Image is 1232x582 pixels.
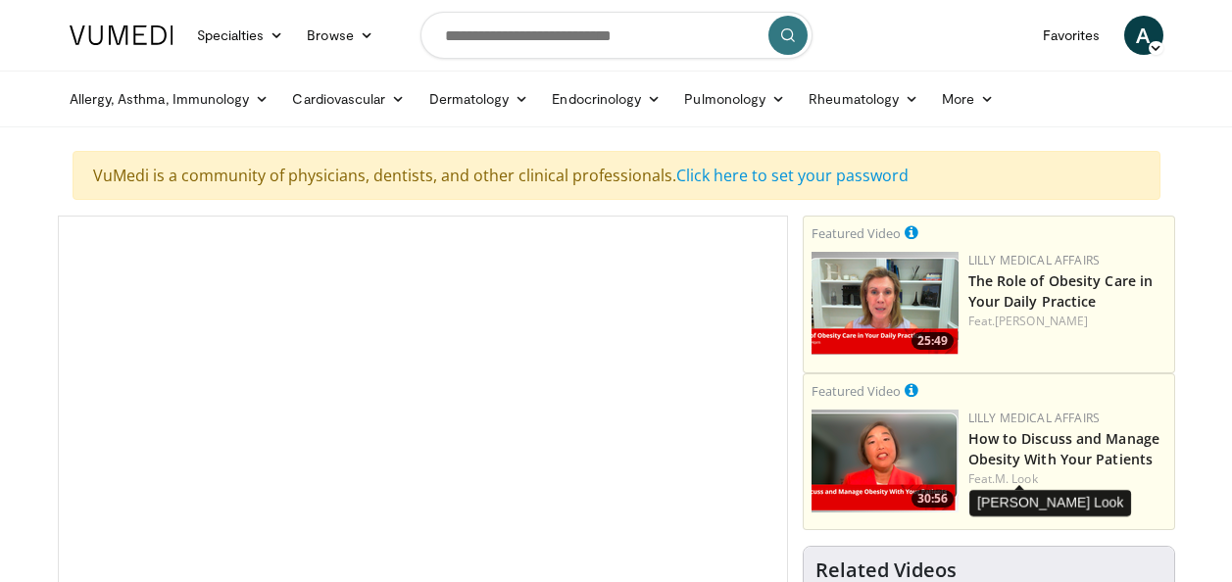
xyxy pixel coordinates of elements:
[1124,16,1163,55] a: A
[295,16,385,55] a: Browse
[995,313,1088,329] a: [PERSON_NAME]
[812,252,959,355] a: 25:49
[812,252,959,355] img: e1208b6b-349f-4914-9dd7-f97803bdbf1d.png.150x105_q85_crop-smart_upscale.png
[930,79,1006,119] a: More
[968,429,1160,468] a: How to Discuss and Manage Obesity With Your Patients
[540,79,672,119] a: Endocrinology
[812,410,959,512] img: c98a6a29-1ea0-4bd5-8cf5-4d1e188984a7.png.150x105_q85_crop-smart_upscale.png
[672,79,797,119] a: Pulmonology
[812,382,901,400] small: Featured Video
[912,332,954,350] span: 25:49
[812,224,901,242] small: Featured Video
[968,410,1101,426] a: Lilly Medical Affairs
[969,490,1131,516] div: [PERSON_NAME] Look
[280,79,417,119] a: Cardiovascular
[968,470,1166,488] div: Feat.
[185,16,296,55] a: Specialties
[1031,16,1112,55] a: Favorites
[912,490,954,508] span: 30:56
[676,165,909,186] a: Click here to set your password
[968,271,1154,311] a: The Role of Obesity Care in Your Daily Practice
[812,410,959,512] a: 30:56
[968,313,1166,330] div: Feat.
[420,12,813,59] input: Search topics, interventions
[995,470,1038,487] a: M. Look
[70,25,173,45] img: VuMedi Logo
[73,151,1160,200] div: VuMedi is a community of physicians, dentists, and other clinical professionals.
[815,558,957,582] h4: Related Videos
[418,79,541,119] a: Dermatology
[58,79,281,119] a: Allergy, Asthma, Immunology
[797,79,930,119] a: Rheumatology
[968,252,1101,268] a: Lilly Medical Affairs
